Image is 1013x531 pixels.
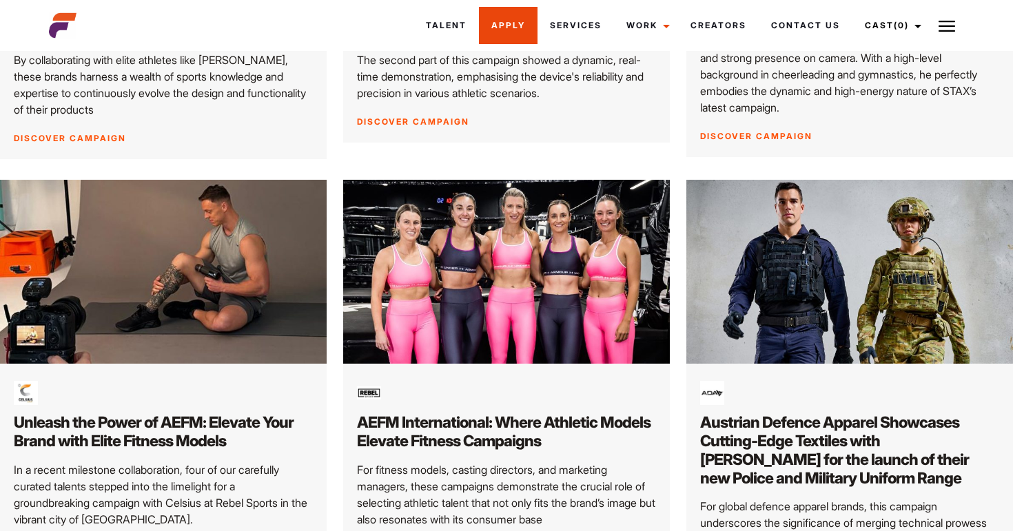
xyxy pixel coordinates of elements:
img: id4vZ3Dyxl [14,381,38,405]
img: images 6 [357,381,381,405]
p: For fitness models, casting directors, and marketing managers, these campaigns demonstrate the cr... [357,461,656,528]
a: Services [538,7,614,44]
a: Work [614,7,678,44]
a: Discover Campaign [357,116,469,127]
span: (0) [894,20,909,30]
img: Untitled 10 [686,180,1013,364]
h2: AEFM International: Where Athletic Models Elevate Fitness Campaigns [357,413,656,450]
a: Cast(0) [852,7,930,44]
p: By collaborating with elite athletes like [PERSON_NAME], these brands harness a wealth of sports ... [14,52,313,118]
a: Talent [413,7,479,44]
img: 1 15 [343,180,670,364]
img: Burger icon [939,18,955,34]
a: Contact Us [759,7,852,44]
img: ada@3x [700,381,724,405]
h2: Unleash the Power of AEFM: Elevate Your Brand with Elite Fitness Models [14,413,313,450]
a: Creators [678,7,759,44]
p: The second part of this campaign showed a dynamic, real-time demonstration, emphasising the devic... [357,52,656,101]
a: Discover Campaign [700,131,812,141]
img: cropped-aefm-brand-fav-22-square.png [49,12,76,39]
a: Discover Campaign [14,133,126,143]
p: In a recent milestone collaboration, four of our carefully curated talents stepped into the limel... [14,461,313,528]
h2: Austrian Defence Apparel Showcases Cutting-Edge Textiles with [PERSON_NAME] for the launch of the... [700,413,999,488]
p: [PERSON_NAME] was chosen for his exceptional athleticism and strong presence on camera. With a hi... [700,33,999,116]
a: Apply [479,7,538,44]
